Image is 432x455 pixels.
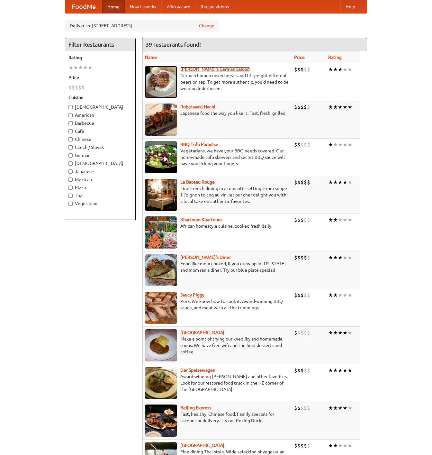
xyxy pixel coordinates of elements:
li: ★ [338,104,343,111]
b: [GEOGRAPHIC_DATA] [180,330,224,335]
li: $ [294,216,297,223]
li: $ [301,104,304,111]
li: ★ [328,329,333,336]
p: Japanese food the way you like it. Fast, fresh, grilled. [145,110,289,116]
li: $ [301,329,304,336]
li: ★ [338,254,343,261]
p: Pork. We know how to cook it. Award-winning BBQ sauce, and meat with all the trimmings. [145,298,289,311]
li: ★ [328,216,333,223]
li: $ [297,104,301,111]
label: [DEMOGRAPHIC_DATA] [68,104,132,110]
a: How it works [125,0,161,13]
li: $ [307,216,310,223]
li: ★ [328,141,333,148]
li: ★ [83,64,88,71]
li: ★ [333,216,338,223]
a: [GEOGRAPHIC_DATA] [180,443,224,448]
li: ★ [333,405,338,412]
li: $ [78,84,81,91]
li: $ [294,367,297,374]
li: $ [297,141,301,148]
li: ★ [347,66,352,73]
li: ★ [73,64,78,71]
li: ★ [333,104,338,111]
li: $ [307,141,310,148]
li: $ [297,329,301,336]
label: Chinese [68,136,132,142]
li: ★ [333,367,338,374]
li: $ [307,179,310,186]
input: Japanese [68,169,73,174]
li: $ [297,405,301,412]
img: sallys.jpg [145,254,177,286]
li: $ [297,216,301,223]
li: ★ [347,141,352,148]
li: ★ [338,216,343,223]
li: $ [297,254,301,261]
p: Fast, healthy, Chinese food. Family specials for takeout or delivery. Try our Peking Duck! [145,411,289,424]
label: Czech / Slovak [68,144,132,150]
a: Recipe videos [195,0,234,13]
input: [DEMOGRAPHIC_DATA] [68,161,73,166]
label: Mexican [68,176,132,183]
li: $ [297,442,301,449]
input: [DEMOGRAPHIC_DATA] [68,105,73,109]
img: bateaurouge.jpg [145,179,177,211]
a: FoodMe [65,0,102,13]
label: Pizza [68,184,132,191]
h4: Filter Restaurants [65,38,135,51]
li: ★ [347,329,352,336]
li: $ [297,367,301,374]
input: Chinese [68,137,73,141]
li: $ [294,141,297,148]
li: ★ [68,64,73,71]
li: $ [307,254,310,261]
input: Pizza [68,186,73,190]
b: [PERSON_NAME]'s German Saloon [180,67,250,72]
li: ★ [338,442,343,449]
b: Beijing Express [180,405,211,410]
li: ★ [333,329,338,336]
li: ★ [347,292,352,299]
li: $ [301,405,304,412]
li: ★ [333,66,338,73]
label: [DEMOGRAPHIC_DATA] [68,160,132,167]
li: $ [294,179,297,186]
input: German [68,153,73,158]
input: Czech / Slovak [68,145,73,150]
a: Price [294,55,305,60]
li: ★ [343,405,347,412]
img: saucy.jpg [145,292,177,324]
li: ★ [343,66,347,73]
li: $ [304,141,307,148]
li: ★ [347,104,352,111]
li: ★ [347,179,352,186]
li: ★ [347,405,352,412]
li: $ [307,329,310,336]
b: Robatayaki Hachi [180,104,215,109]
li: $ [294,329,297,336]
ng-pluralize: 39 restaurants found! [146,41,201,48]
li: ★ [338,292,343,299]
img: robatayaki.jpg [145,104,177,136]
label: Cafe [68,128,132,134]
li: $ [304,254,307,261]
b: [PERSON_NAME]'s Diner [180,255,231,260]
li: $ [307,104,310,111]
li: $ [304,104,307,111]
li: $ [304,405,307,412]
li: $ [68,84,72,91]
li: ★ [343,141,347,148]
b: Saucy Piggy [180,292,204,297]
li: $ [297,179,301,186]
li: ★ [343,442,347,449]
li: $ [304,216,307,223]
a: Home [102,0,125,13]
p: Food like mom cooked, if you grew up in [US_STATE] and mom ran a diner. Try our blue plate special! [145,260,289,273]
li: ★ [347,254,352,261]
li: $ [301,292,304,299]
li: $ [294,254,297,261]
li: $ [301,66,304,73]
li: ★ [347,216,352,223]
